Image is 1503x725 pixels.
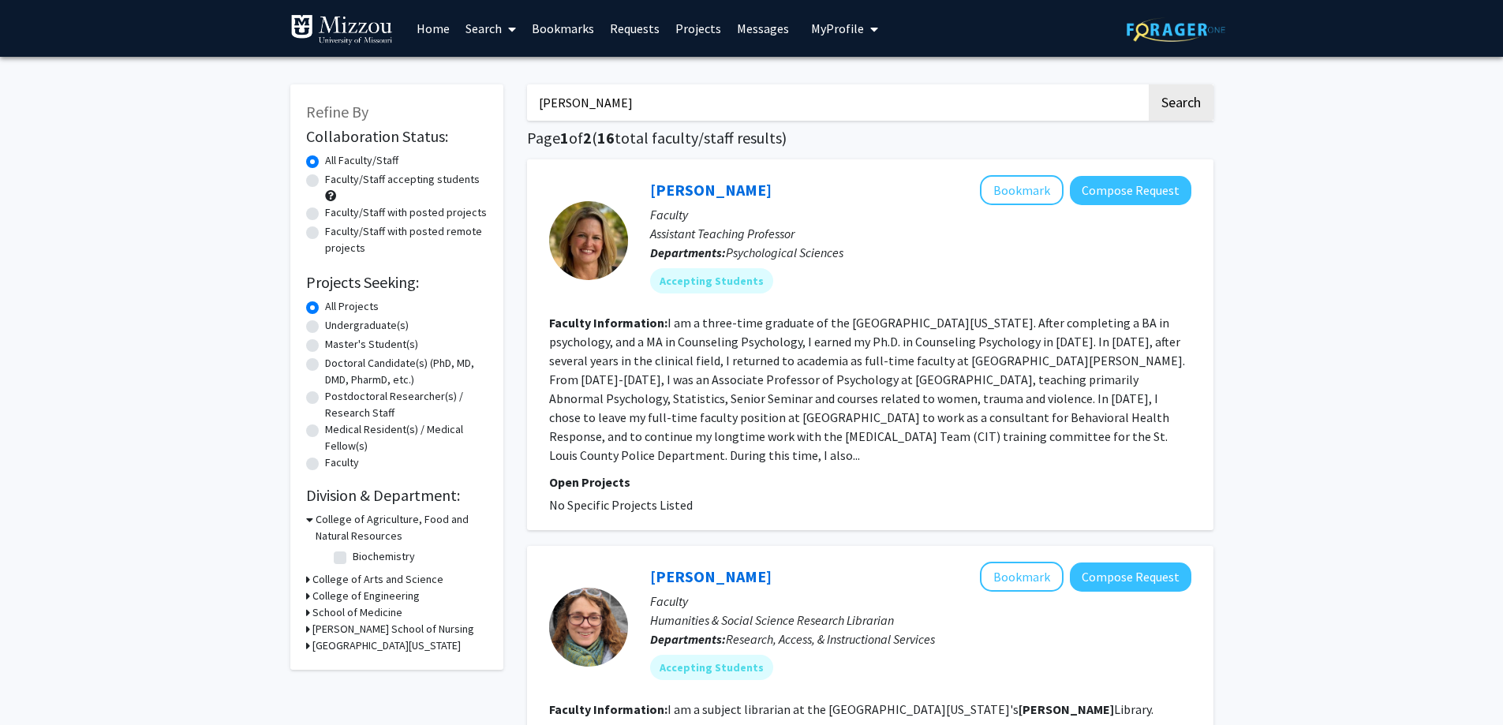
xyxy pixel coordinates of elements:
[549,315,1185,463] fg-read-more: I am a three-time graduate of the [GEOGRAPHIC_DATA][US_STATE]. After completing a BA in psycholog...
[650,655,773,680] mat-chip: Accepting Students
[650,611,1191,630] p: Humanities & Social Science Research Librarian
[549,315,667,331] b: Faculty Information:
[980,175,1064,205] button: Add Carrie Ellis-Kalton to Bookmarks
[458,1,524,56] a: Search
[325,317,409,334] label: Undergraduate(s)
[650,180,772,200] a: [PERSON_NAME]
[524,1,602,56] a: Bookmarks
[325,355,488,388] label: Doctoral Candidate(s) (PhD, MD, DMD, PharmD, etc.)
[980,562,1064,592] button: Add Rachel Brekhus to Bookmarks
[597,128,615,148] span: 16
[667,701,1153,717] fg-read-more: I am a subject librarian at the [GEOGRAPHIC_DATA][US_STATE]'s Library.
[667,1,729,56] a: Projects
[650,224,1191,243] p: Assistant Teaching Professor
[409,1,458,56] a: Home
[353,548,415,565] label: Biochemistry
[650,566,772,586] a: [PERSON_NAME]
[312,621,474,637] h3: [PERSON_NAME] School of Nursing
[306,486,488,505] h2: Division & Department:
[325,336,418,353] label: Master's Student(s)
[811,21,864,36] span: My Profile
[312,588,420,604] h3: College of Engineering
[325,152,398,169] label: All Faculty/Staff
[1127,17,1225,42] img: ForagerOne Logo
[726,245,843,260] span: Psychological Sciences
[1070,176,1191,205] button: Compose Request to Carrie Ellis-Kalton
[325,454,359,471] label: Faculty
[549,473,1191,491] p: Open Projects
[12,654,67,713] iframe: Chat
[325,204,487,221] label: Faculty/Staff with posted projects
[650,205,1191,224] p: Faculty
[316,511,488,544] h3: College of Agriculture, Food and Natural Resources
[729,1,797,56] a: Messages
[1149,84,1213,121] button: Search
[1070,562,1191,592] button: Compose Request to Rachel Brekhus
[290,14,393,46] img: University of Missouri Logo
[325,421,488,454] label: Medical Resident(s) / Medical Fellow(s)
[1019,701,1114,717] b: [PERSON_NAME]
[312,571,443,588] h3: College of Arts and Science
[650,631,726,647] b: Departments:
[312,637,461,654] h3: [GEOGRAPHIC_DATA][US_STATE]
[325,298,379,315] label: All Projects
[325,223,488,256] label: Faculty/Staff with posted remote projects
[602,1,667,56] a: Requests
[560,128,569,148] span: 1
[306,127,488,146] h2: Collaboration Status:
[650,245,726,260] b: Departments:
[527,84,1146,121] input: Search Keywords
[306,102,368,121] span: Refine By
[527,129,1213,148] h1: Page of ( total faculty/staff results)
[325,388,488,421] label: Postdoctoral Researcher(s) / Research Staff
[549,497,693,513] span: No Specific Projects Listed
[650,592,1191,611] p: Faculty
[549,701,667,717] b: Faculty Information:
[306,273,488,292] h2: Projects Seeking:
[312,604,402,621] h3: School of Medicine
[325,171,480,188] label: Faculty/Staff accepting students
[650,268,773,293] mat-chip: Accepting Students
[583,128,592,148] span: 2
[726,631,935,647] span: Research, Access, & Instructional Services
